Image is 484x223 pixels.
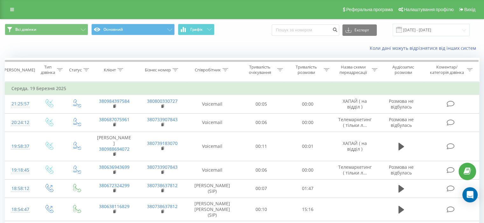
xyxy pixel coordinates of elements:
[99,98,130,104] a: 380984397584
[5,82,479,95] td: Середа, 19 Березня 2025
[40,64,55,75] div: Тип дзвінка
[238,132,284,161] td: 00:11
[186,179,238,198] td: [PERSON_NAME] (SIP)
[464,7,475,12] span: Вихід
[99,182,130,188] a: 380672324299
[147,140,178,146] a: 380739183070
[238,179,284,198] td: 00:07
[284,113,331,132] td: 00:00
[99,116,130,122] a: 380687075961
[147,116,178,122] a: 380733907843
[428,64,465,75] div: Коментар/категорія дзвінка
[338,164,372,176] span: Телемаркетинг ( тільки л...
[145,67,171,73] div: Бізнес номер
[186,161,238,179] td: Voicemail
[186,95,238,113] td: Voicemail
[238,95,284,113] td: 00:05
[186,132,238,161] td: Voicemail
[238,198,284,221] td: 00:10
[462,187,478,202] div: Open Intercom Messenger
[147,98,178,104] a: 380800330727
[290,64,322,75] div: Тривалість розмови
[331,95,379,113] td: ХАПАЙ ( на відділ )
[389,98,414,110] span: Розмова не відбулась
[104,67,116,73] div: Клієнт
[284,132,331,161] td: 00:01
[11,140,28,153] div: 19:58:37
[15,27,36,32] span: Всі дзвінки
[186,113,238,132] td: Voicemail
[385,64,422,75] div: Аудіозапис розмови
[404,7,453,12] span: Налаштування профілю
[284,179,331,198] td: 01:47
[178,24,214,35] button: Графік
[190,27,203,32] span: Графік
[90,132,138,161] td: [PERSON_NAME]
[195,67,221,73] div: Співробітник
[147,203,178,209] a: 380738637812
[238,113,284,132] td: 00:06
[99,203,130,209] a: 380638116829
[244,64,276,75] div: Тривалість очікування
[99,164,130,170] a: 380636943699
[147,182,178,188] a: 380738637812
[11,98,28,110] div: 21:25:57
[272,24,339,36] input: Пошук за номером
[11,164,28,176] div: 19:18:45
[346,7,393,12] span: Реферальна програма
[11,203,28,216] div: 18:54:47
[370,45,479,51] a: Коли дані можуть відрізнятися вiд інших систем
[186,198,238,221] td: [PERSON_NAME] [PERSON_NAME] (SIP)
[338,116,372,128] span: Телемаркетинг ( тільки л...
[99,146,130,152] a: 380988694072
[5,24,88,35] button: Всі дзвінки
[11,182,28,195] div: 18:58:12
[284,95,331,113] td: 00:00
[11,116,28,129] div: 20:24:12
[147,164,178,170] a: 380733907843
[284,161,331,179] td: 00:00
[389,116,414,128] span: Розмова не відбулась
[337,64,370,75] div: Назва схеми переадресації
[91,24,175,35] button: Основний
[331,132,379,161] td: ХАПАЙ ( на відділ )
[3,67,35,73] div: [PERSON_NAME]
[69,67,82,73] div: Статус
[284,198,331,221] td: 15:16
[342,24,377,36] button: Експорт
[389,164,414,176] span: Розмова не відбулась
[238,161,284,179] td: 00:06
